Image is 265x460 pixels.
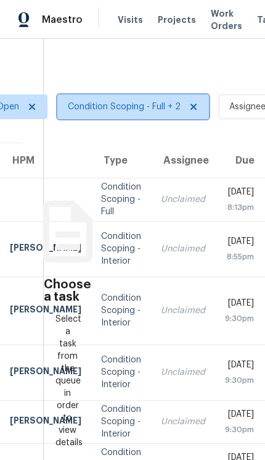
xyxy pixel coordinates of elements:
[161,193,205,206] div: Unclaimed
[161,416,205,428] div: Unclaimed
[225,235,254,251] div: [DATE]
[101,354,141,391] div: Condition Scoping - Interior
[42,14,83,26] span: Maestro
[68,101,181,113] span: Condition Scoping - Full + 2
[118,14,143,26] span: Visits
[225,359,254,374] div: [DATE]
[44,278,91,303] h3: Choose a task
[101,181,141,218] div: Condition Scoping - Full
[225,251,254,263] div: 8:55pm
[161,304,205,317] div: Unclaimed
[161,243,205,255] div: Unclaimed
[55,313,79,449] div: Select a task from the queue in order to view details
[225,312,254,325] div: 9:30pm
[225,424,254,436] div: 9:30pm
[10,414,81,430] div: [PERSON_NAME]
[101,403,141,440] div: Condition Scoping - Interior
[225,297,254,312] div: [DATE]
[101,230,141,267] div: Condition Scoping - Interior
[151,143,215,178] th: Assignee
[158,14,196,26] span: Projects
[225,186,254,201] div: [DATE]
[211,7,242,32] span: Work Orders
[91,143,151,178] th: Type
[161,366,205,378] div: Unclaimed
[225,408,254,424] div: [DATE]
[10,303,81,319] div: [PERSON_NAME]
[225,374,254,387] div: 9:30pm
[10,365,81,380] div: [PERSON_NAME]
[10,241,81,257] div: [PERSON_NAME]
[101,292,141,329] div: Condition Scoping - Interior
[225,201,254,214] div: 8:13pm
